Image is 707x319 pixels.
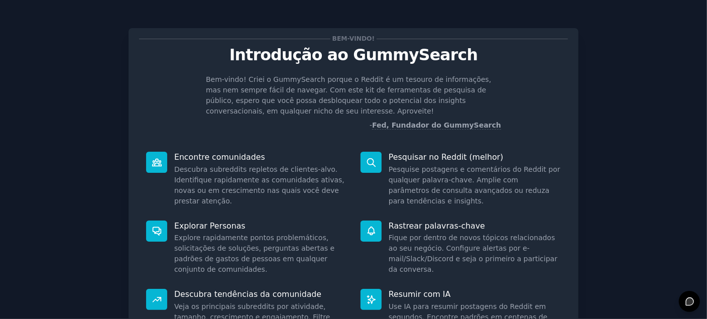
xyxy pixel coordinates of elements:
[389,165,560,205] font: Pesquise postagens e comentários do Reddit por qualquer palavra-chave. Amplie com parâmetros de c...
[174,289,321,299] font: Descubra tendências da comunidade
[370,121,372,129] font: -
[174,165,344,205] font: Descubra subreddits repletos de clientes-alvo. Identifique rapidamente as comunidades ativas, nov...
[332,36,375,43] font: Bem-vindo!
[174,221,246,231] font: Explorar Personas
[229,46,478,64] font: Introdução ao GummySearch
[174,152,265,162] font: Encontre comunidades
[389,289,450,299] font: Resumir com IA
[389,221,485,231] font: Rastrear palavras-chave
[389,152,503,162] font: Pesquisar no Reddit (melhor)
[372,121,501,129] font: Fed, Fundador do GummySearch
[206,75,491,115] font: Bem-vindo! Criei o GummySearch porque o Reddit é um tesouro de informações, mas nem sempre fácil ...
[389,234,557,273] font: Fique por dentro de novos tópicos relacionados ao seu negócio. Configure alertas por e-mail/Slack...
[372,121,501,130] a: Fed, Fundador do GummySearch
[174,234,334,273] font: Explore rapidamente pontos problemáticos, solicitações de soluções, perguntas abertas e padrões d...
